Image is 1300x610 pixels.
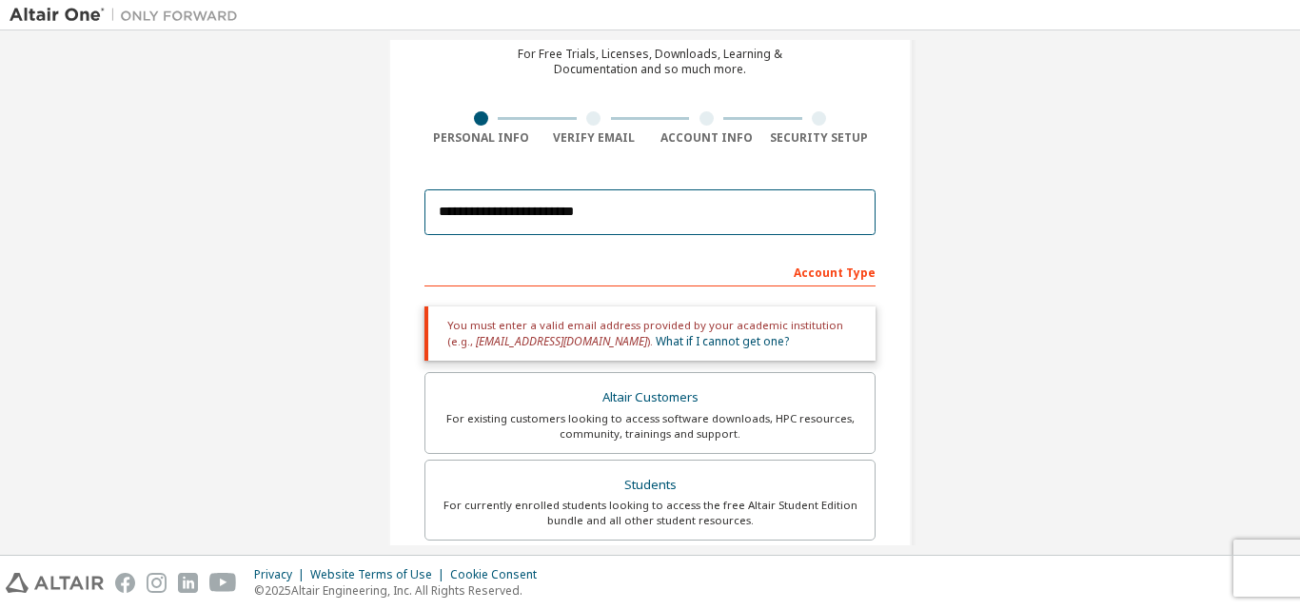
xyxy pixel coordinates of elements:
div: Security Setup [763,130,877,146]
div: Account Type [424,256,876,286]
img: altair_logo.svg [6,573,104,593]
img: youtube.svg [209,573,237,593]
div: Verify Email [538,130,651,146]
div: For existing customers looking to access software downloads, HPC resources, community, trainings ... [437,411,863,442]
div: Personal Info [424,130,538,146]
p: © 2025 Altair Engineering, Inc. All Rights Reserved. [254,582,548,599]
img: linkedin.svg [178,573,198,593]
div: Account Info [650,130,763,146]
img: instagram.svg [147,573,167,593]
div: Students [437,472,863,499]
div: Website Terms of Use [310,567,450,582]
div: Cookie Consent [450,567,548,582]
span: [EMAIL_ADDRESS][DOMAIN_NAME] [476,333,647,349]
div: You must enter a valid email address provided by your academic institution (e.g., ). [424,306,876,361]
img: Altair One [10,6,247,25]
div: For Free Trials, Licenses, Downloads, Learning & Documentation and so much more. [518,47,782,77]
div: For currently enrolled students looking to access the free Altair Student Edition bundle and all ... [437,498,863,528]
img: facebook.svg [115,573,135,593]
div: Privacy [254,567,310,582]
div: Altair Customers [437,384,863,411]
a: What if I cannot get one? [656,333,789,349]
